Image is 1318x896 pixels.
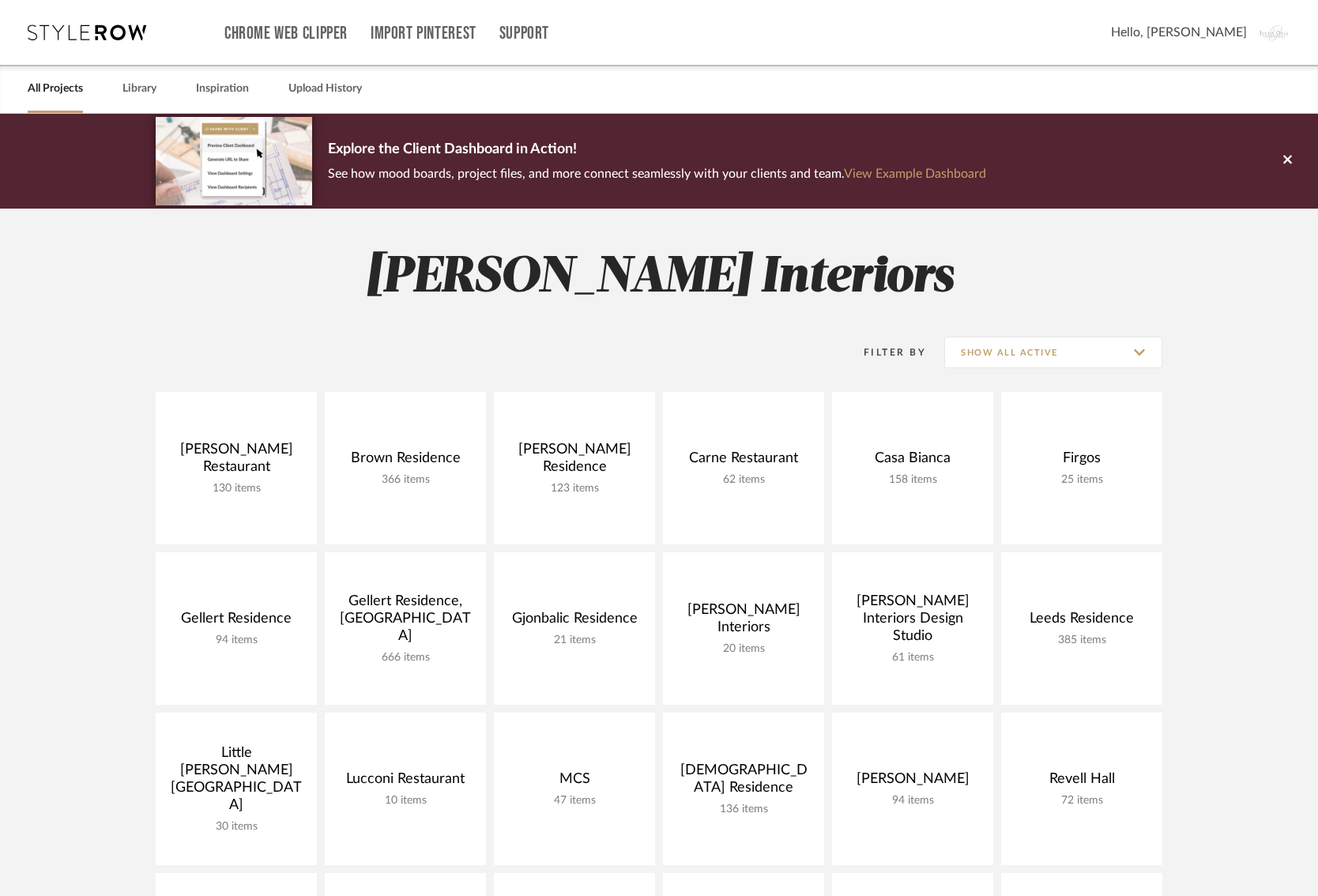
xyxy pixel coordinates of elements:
a: Upload History [288,78,362,100]
div: Leeds Residence [1014,610,1150,634]
a: View Example Dashboard [844,168,986,180]
div: [PERSON_NAME] Restaurant [168,441,304,482]
div: [PERSON_NAME] [845,770,981,794]
div: 123 items [506,482,642,495]
div: Carne Restaurant [676,450,812,473]
div: 25 items [1014,473,1150,487]
a: Support [499,27,549,40]
div: Gellert Residence, [GEOGRAPHIC_DATA] [337,593,473,651]
a: Chrome Web Clipper [224,27,348,40]
div: 72 items [1014,794,1150,808]
div: 385 items [1014,634,1150,647]
div: MCS [506,770,642,794]
a: Import Pinterest [371,27,476,40]
span: Hello, [PERSON_NAME] [1111,23,1247,42]
div: 158 items [845,473,981,487]
div: [DEMOGRAPHIC_DATA] Residence [676,762,812,803]
div: [PERSON_NAME] Interiors Design Studio [845,593,981,651]
p: See how mood boards, project files, and more connect seamlessly with your clients and team. [328,163,986,185]
div: 30 items [168,820,304,834]
div: 62 items [676,473,812,487]
img: d5d033c5-7b12-40c2-a960-1ecee1989c38.png [156,117,312,205]
a: All Projects [28,78,83,100]
div: Gjonbalic Residence [506,610,642,634]
div: 136 items [676,803,812,816]
a: Inspiration [196,78,249,100]
div: 94 items [845,794,981,808]
div: Revell Hall [1014,770,1150,794]
div: 130 items [168,482,304,495]
h2: [PERSON_NAME] Interiors [90,248,1228,307]
div: [PERSON_NAME] Interiors [676,601,812,642]
a: Library [122,78,156,100]
p: Explore the Client Dashboard in Action! [328,137,986,163]
div: 47 items [506,794,642,808]
div: [PERSON_NAME] Residence [506,441,642,482]
img: avatar [1259,16,1292,49]
div: Brown Residence [337,450,473,473]
div: 21 items [506,634,642,647]
div: 20 items [676,642,812,656]
div: Filter By [843,344,926,360]
div: Little [PERSON_NAME][GEOGRAPHIC_DATA] [168,744,304,820]
div: 10 items [337,794,473,808]
div: 94 items [168,634,304,647]
div: 61 items [845,651,981,664]
div: 366 items [337,473,473,487]
div: Lucconi Restaurant [337,770,473,794]
div: Casa Bianca [845,450,981,473]
div: Gellert Residence [168,610,304,634]
div: 666 items [337,651,473,664]
div: Firgos [1014,450,1150,473]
